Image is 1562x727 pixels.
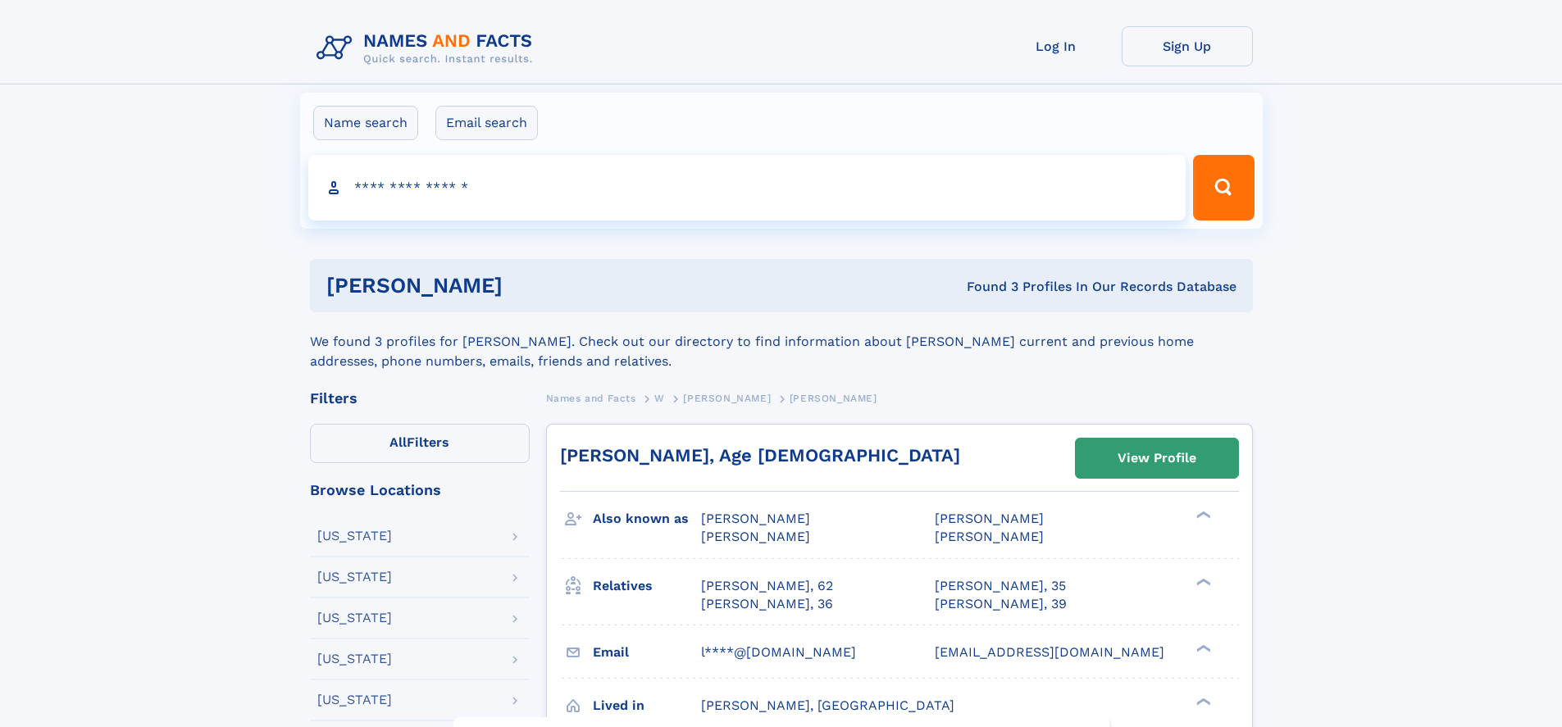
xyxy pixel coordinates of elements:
[701,595,833,613] a: [PERSON_NAME], 36
[935,577,1066,595] a: [PERSON_NAME], 35
[1192,643,1212,653] div: ❯
[389,434,407,450] span: All
[593,572,701,600] h3: Relatives
[935,529,1044,544] span: [PERSON_NAME]
[654,393,665,404] span: W
[990,26,1122,66] a: Log In
[701,529,810,544] span: [PERSON_NAME]
[317,652,392,666] div: [US_STATE]
[701,697,954,713] span: [PERSON_NAME], [GEOGRAPHIC_DATA]
[1192,576,1212,587] div: ❯
[1118,439,1196,477] div: View Profile
[310,391,530,406] div: Filters
[310,483,530,498] div: Browse Locations
[1193,155,1254,220] button: Search Button
[546,388,636,408] a: Names and Facts
[317,611,392,625] div: [US_STATE]
[1076,438,1238,478] a: View Profile
[593,505,701,533] h3: Also known as
[313,106,418,140] label: Name search
[310,26,546,70] img: Logo Names and Facts
[310,424,530,463] label: Filters
[935,511,1044,526] span: [PERSON_NAME]
[683,388,771,408] a: [PERSON_NAME]
[326,275,735,296] h1: [PERSON_NAME]
[1192,510,1212,520] div: ❯
[593,638,701,666] h3: Email
[701,511,810,526] span: [PERSON_NAME]
[683,393,771,404] span: [PERSON_NAME]
[935,595,1067,613] a: [PERSON_NAME], 39
[735,278,1236,296] div: Found 3 Profiles In Our Records Database
[310,312,1253,371] div: We found 3 profiles for [PERSON_NAME]. Check out our directory to find information about [PERSON_...
[1192,696,1212,707] div: ❯
[560,445,960,466] a: [PERSON_NAME], Age [DEMOGRAPHIC_DATA]
[935,644,1164,660] span: [EMAIL_ADDRESS][DOMAIN_NAME]
[790,393,877,404] span: [PERSON_NAME]
[317,570,392,584] div: [US_STATE]
[435,106,538,140] label: Email search
[1122,26,1253,66] a: Sign Up
[654,388,665,408] a: W
[593,692,701,720] h3: Lived in
[317,529,392,543] div: [US_STATE]
[317,693,392,707] div: [US_STATE]
[701,577,833,595] a: [PERSON_NAME], 62
[308,155,1186,220] input: search input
